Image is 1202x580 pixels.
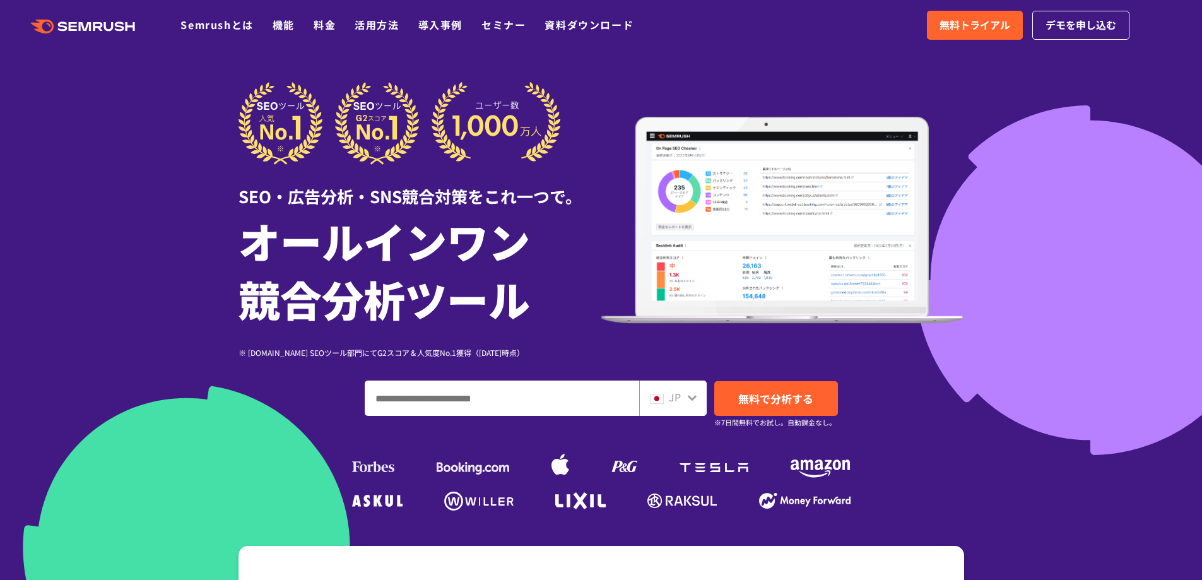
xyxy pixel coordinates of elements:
a: Semrushとは [180,17,253,32]
span: JP [669,389,681,405]
div: ※ [DOMAIN_NAME] SEOツール部門にてG2スコア＆人気度No.1獲得（[DATE]時点） [239,346,601,358]
a: 無料トライアル [927,11,1023,40]
a: 無料で分析する [714,381,838,416]
a: 活用方法 [355,17,399,32]
input: ドメイン、キーワードまたはURLを入力してください [365,381,639,415]
a: デモを申し込む [1032,11,1129,40]
div: SEO・広告分析・SNS競合対策をこれ一つで。 [239,165,601,208]
a: 資料ダウンロード [545,17,633,32]
small: ※7日間無料でお試し。自動課金なし。 [714,417,836,429]
a: 導入事例 [418,17,463,32]
span: 無料で分析する [738,391,813,406]
span: 無料トライアル [940,17,1010,33]
a: 料金 [314,17,336,32]
h1: オールインワン 競合分析ツール [239,211,601,328]
span: デモを申し込む [1046,17,1116,33]
a: セミナー [481,17,526,32]
a: 機能 [273,17,295,32]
